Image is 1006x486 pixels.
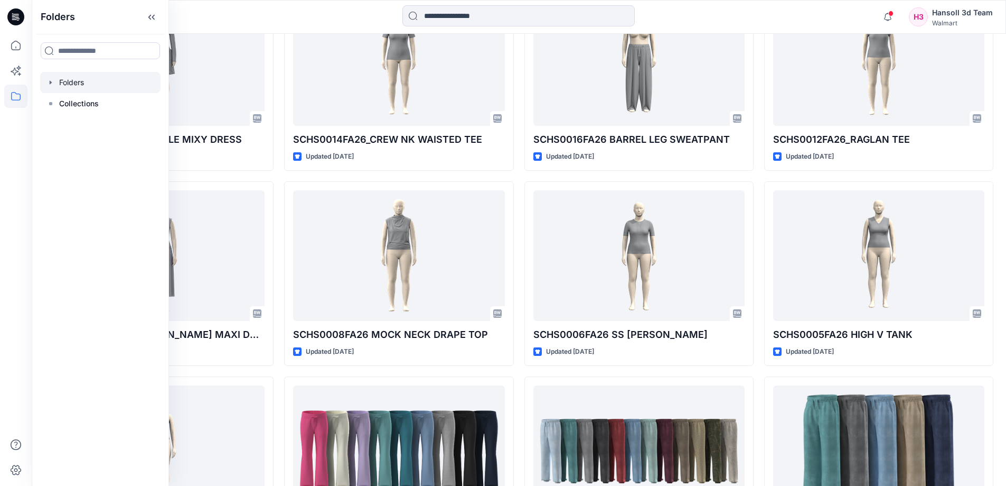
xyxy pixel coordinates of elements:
[786,346,834,357] p: Updated [DATE]
[306,151,354,162] p: Updated [DATE]
[773,327,984,342] p: SCHS0005FA26 HIGH V TANK
[293,190,504,321] a: SCHS0008FA26 MOCK NECK DRAPE TOP
[546,346,594,357] p: Updated [DATE]
[533,132,745,147] p: SCHS0016FA26 BARREL LEG SWEATPANT
[786,151,834,162] p: Updated [DATE]
[909,7,928,26] div: H3
[59,97,99,110] p: Collections
[546,151,594,162] p: Updated [DATE]
[932,19,993,27] div: Walmart
[293,132,504,147] p: SCHS0014FA26_CREW NK WAISTED TEE
[773,190,984,321] a: SCHS0005FA26 HIGH V TANK
[932,6,993,19] div: Hansoll 3d Team
[306,346,354,357] p: Updated [DATE]
[533,190,745,321] a: SCHS0006FA26 SS MIXY HENLEY
[773,132,984,147] p: SCHS0012FA26_RAGLAN TEE
[533,327,745,342] p: SCHS0006FA26 SS [PERSON_NAME]
[293,327,504,342] p: SCHS0008FA26 MOCK NECK DRAPE TOP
